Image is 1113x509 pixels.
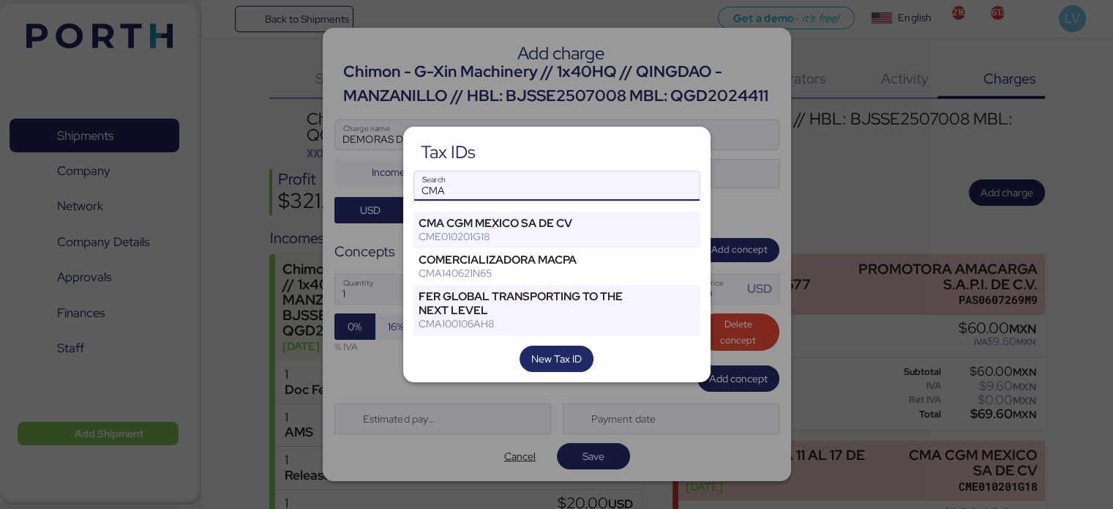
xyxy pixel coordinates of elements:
[419,317,646,330] div: CMA100106AH8
[421,146,476,159] div: Tax IDs
[419,253,646,267] div: COMERCIALIZADORA MACPA
[520,346,593,372] button: New Tax ID
[419,217,646,230] div: CMA CGM MEXICO SA DE CV
[419,267,646,280] div: CMA140621N65
[419,230,646,243] div: CME010201G18
[414,171,700,201] input: Search
[531,350,582,368] span: New Tax ID
[419,290,646,316] div: FER GLOBAL TRANSPORTING TO THE NEXT LEVEL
